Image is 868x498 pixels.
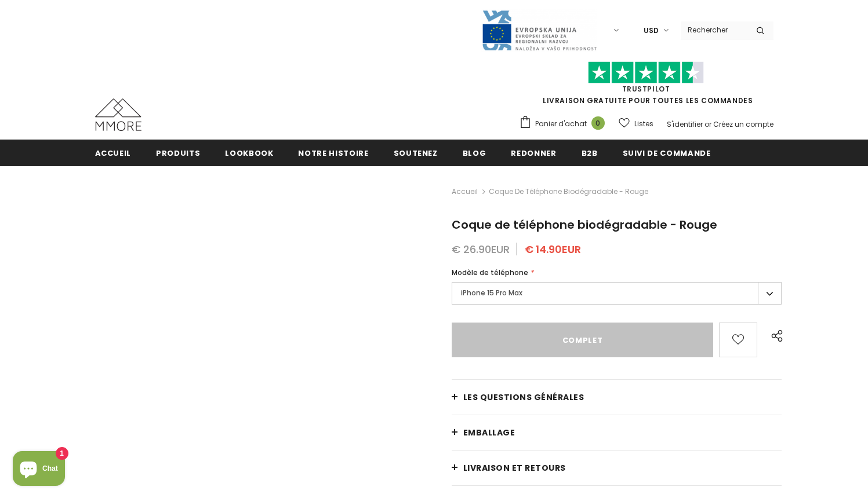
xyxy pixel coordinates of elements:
[481,9,597,52] img: Javni Razpis
[463,391,584,403] span: Les questions générales
[519,115,611,133] a: Panier d'achat 0
[394,140,438,166] a: soutenez
[225,140,273,166] a: Lookbook
[452,242,510,257] span: € 26.90EUR
[463,140,486,166] a: Blog
[463,148,486,159] span: Blog
[95,148,132,159] span: Accueil
[623,148,711,159] span: Suivi de commande
[634,118,653,130] span: Listes
[525,242,581,257] span: € 14.90EUR
[511,148,556,159] span: Redonner
[452,185,478,199] a: Accueil
[619,113,653,134] a: Listes
[298,140,368,166] a: Notre histoire
[394,148,438,159] span: soutenez
[681,21,747,38] input: Search Site
[452,380,782,415] a: Les questions générales
[623,140,711,166] a: Suivi de commande
[452,415,782,450] a: EMBALLAGE
[463,462,566,474] span: Livraison et retours
[452,217,717,233] span: Coque de téléphone biodégradable - Rouge
[95,98,141,131] img: Cas MMORE
[667,119,703,129] a: S'identifier
[463,427,515,438] span: EMBALLAGE
[582,148,598,159] span: B2B
[591,116,605,130] span: 0
[9,451,68,489] inbox-online-store-chat: Shopify online store chat
[519,67,773,105] span: LIVRAISON GRATUITE POUR TOUTES LES COMMANDES
[452,323,714,357] input: Complet
[511,140,556,166] a: Redonner
[452,282,782,305] label: iPhone 15 Pro Max
[298,148,368,159] span: Notre histoire
[156,140,200,166] a: Produits
[156,148,200,159] span: Produits
[588,61,704,84] img: Faites confiance aux étoiles pilotes
[452,268,528,277] span: Modèle de téléphone
[489,185,648,199] span: Coque de téléphone biodégradable - Rouge
[535,118,587,130] span: Panier d'achat
[582,140,598,166] a: B2B
[452,451,782,485] a: Livraison et retours
[95,140,132,166] a: Accueil
[622,84,670,94] a: TrustPilot
[713,119,773,129] a: Créez un compte
[481,25,597,35] a: Javni Razpis
[225,148,273,159] span: Lookbook
[644,25,659,36] span: USD
[704,119,711,129] span: or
